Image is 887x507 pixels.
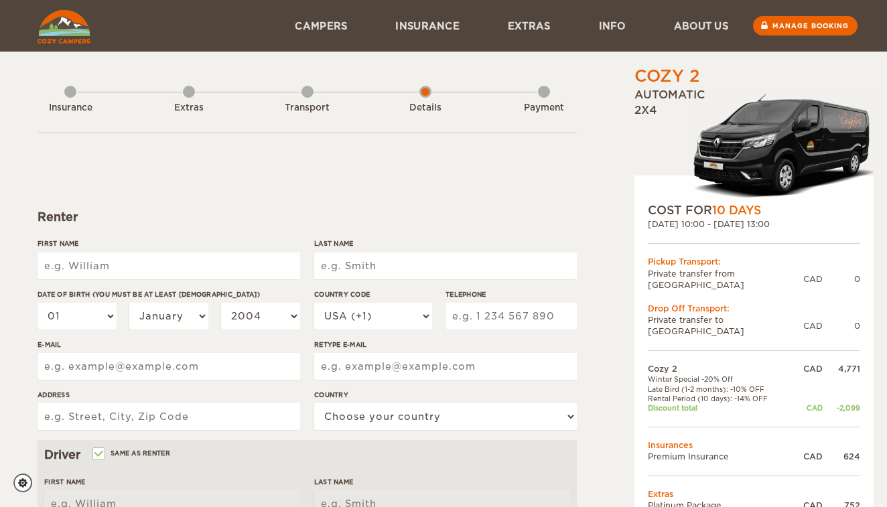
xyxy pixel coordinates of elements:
input: e.g. example@example.com [314,353,577,380]
label: Date of birth (You must be at least [DEMOGRAPHIC_DATA]) [38,289,300,299]
input: e.g. William [38,252,300,279]
td: Cozy 2 [648,363,792,374]
input: e.g. example@example.com [38,353,300,380]
td: Private transfer from [GEOGRAPHIC_DATA] [648,268,803,291]
label: Country Code [314,289,432,299]
span: 10 Days [712,204,761,217]
div: Cozy 2 [634,65,699,88]
div: Extras [152,102,226,115]
div: 624 [823,451,860,462]
div: CAD [803,273,823,285]
input: Same as renter [94,451,103,459]
label: Last Name [314,238,577,248]
label: Address [38,390,300,400]
td: Premium Insurance [648,451,792,462]
div: Insurance [33,102,107,115]
input: e.g. Street, City, Zip Code [38,403,300,430]
div: Automatic 2x4 [634,88,874,202]
div: Pickup Transport: [648,256,860,267]
input: e.g. 1 234 567 890 [446,303,577,330]
div: Transport [271,102,344,115]
label: E-mail [38,340,300,350]
td: Rental Period (10 days): -14% OFF [648,394,792,403]
td: Late Bird (1-2 months): -10% OFF [648,384,792,394]
label: First Name [44,477,300,487]
div: COST FOR [648,202,860,218]
label: First Name [38,238,300,248]
input: e.g. Smith [314,252,577,279]
div: Payment [507,102,581,115]
a: Cookie settings [13,474,41,492]
label: Same as renter [94,447,170,459]
td: Private transfer to [GEOGRAPHIC_DATA] [648,314,803,337]
td: Extras [648,488,860,500]
div: 0 [823,273,860,285]
div: 4,771 [823,363,860,374]
div: -2,099 [823,403,860,413]
a: Manage booking [753,16,858,35]
label: Last Name [314,477,570,487]
label: Country [314,390,577,400]
div: Drop Off Transport: [648,303,860,314]
div: CAD [792,403,823,413]
label: Telephone [446,289,577,299]
img: Langur-m-c-logo-2.png [688,92,874,202]
div: 0 [823,320,860,332]
td: Discount total [648,403,792,413]
div: Renter [38,209,577,225]
div: CAD [792,363,823,374]
td: Insurances [648,439,860,451]
div: [DATE] 10:00 - [DATE] 13:00 [648,218,860,230]
div: Details [389,102,462,115]
div: Driver [44,447,570,463]
label: Retype E-mail [314,340,577,350]
div: CAD [803,320,823,332]
img: Cozy Campers [38,10,90,44]
div: CAD [792,451,823,462]
td: Winter Special -20% Off [648,374,792,384]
